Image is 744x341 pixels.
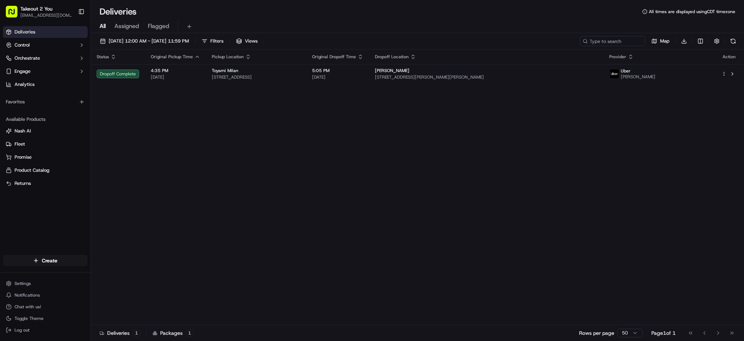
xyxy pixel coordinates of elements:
[6,180,85,187] a: Returns
[151,68,200,74] span: 4:35 PM
[3,3,75,20] button: Takeout 2 You[EMAIL_ADDRESS][DOMAIN_NAME]
[3,151,88,163] button: Promise
[728,36,738,46] button: Refresh
[15,167,49,174] span: Product Catalog
[210,38,223,44] span: Filters
[721,54,737,60] div: Action
[660,38,670,44] span: Map
[6,167,85,174] a: Product Catalog
[621,74,655,80] span: [PERSON_NAME]
[3,66,88,77] button: Engage
[212,68,238,74] span: Toyami Milan
[579,329,614,337] p: Rows per page
[97,36,192,46] button: [DATE] 12:00 AM - [DATE] 11:59 PM
[15,55,40,62] span: Orchestrate
[153,329,194,337] div: Packages
[100,329,141,337] div: Deliveries
[3,26,88,38] a: Deliveries
[186,330,194,336] div: 1
[651,329,676,337] div: Page 1 of 1
[15,292,40,298] span: Notifications
[6,128,85,134] a: Nash AI
[100,22,106,31] span: All
[212,54,244,60] span: Pickup Location
[20,12,72,18] button: [EMAIL_ADDRESS][DOMAIN_NAME]
[233,36,261,46] button: Views
[6,141,85,147] a: Fleet
[3,178,88,189] button: Returns
[3,325,88,335] button: Log out
[15,281,31,286] span: Settings
[3,302,88,312] button: Chat with us!
[648,36,673,46] button: Map
[312,74,363,80] span: [DATE]
[198,36,227,46] button: Filters
[212,74,300,80] span: [STREET_ADDRESS]
[15,42,30,48] span: Control
[3,114,88,125] div: Available Products
[15,141,25,147] span: Fleet
[3,313,88,324] button: Toggle Theme
[109,38,189,44] span: [DATE] 12:00 AM - [DATE] 11:59 PM
[312,54,356,60] span: Original Dropoff Time
[15,81,35,88] span: Analytics
[3,138,88,150] button: Fleet
[245,38,258,44] span: Views
[15,327,29,333] span: Log out
[3,164,88,176] button: Product Catalog
[97,54,109,60] span: Status
[20,5,53,12] button: Takeout 2 You
[580,36,645,46] input: Type to search
[15,29,35,35] span: Deliveries
[151,74,200,80] span: [DATE]
[3,278,88,289] button: Settings
[133,330,141,336] div: 1
[42,257,57,264] span: Create
[610,69,619,79] img: uber-new-logo.jpeg
[375,74,598,80] span: [STREET_ADDRESS][PERSON_NAME][PERSON_NAME]
[15,304,41,310] span: Chat with us!
[375,54,409,60] span: Dropoff Location
[621,68,631,74] span: Uber
[3,79,88,90] a: Analytics
[114,22,139,31] span: Assigned
[3,96,88,108] div: Favorites
[6,154,85,160] a: Promise
[148,22,169,31] span: Flagged
[3,39,88,51] button: Control
[15,128,31,134] span: Nash AI
[3,255,88,266] button: Create
[609,54,626,60] span: Provider
[312,68,363,74] span: 5:05 PM
[15,68,31,75] span: Engage
[375,68,409,74] span: [PERSON_NAME]
[15,316,44,321] span: Toggle Theme
[15,154,32,160] span: Promise
[3,125,88,137] button: Nash AI
[649,9,735,15] span: All times are displayed using CDT timezone
[100,6,137,17] h1: Deliveries
[15,180,31,187] span: Returns
[3,290,88,300] button: Notifications
[3,52,88,64] button: Orchestrate
[151,54,193,60] span: Original Pickup Time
